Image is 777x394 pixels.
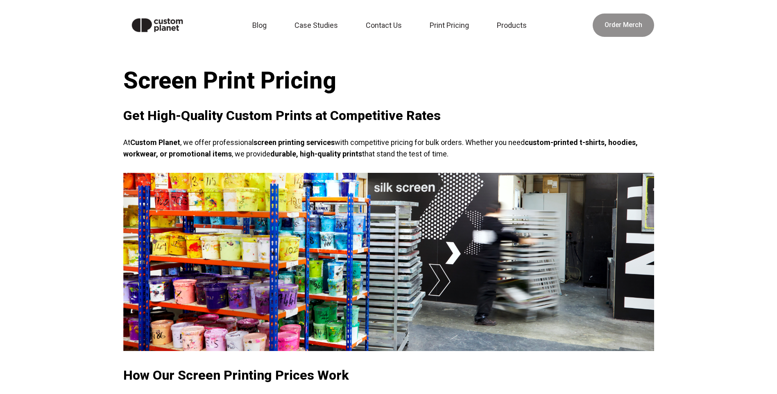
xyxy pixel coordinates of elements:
nav: Main navigation [201,16,582,34]
h1: Screen Print Pricing [123,67,654,95]
a: Blog [247,16,276,34]
a: Contact Us [361,16,412,34]
strong: custom-printed t-shirts, hoodies, workwear, or promotional items [123,138,638,158]
a: Case Studies [290,16,348,34]
strong: Custom Planet [130,138,180,147]
a: Products [492,16,537,34]
a: Order Merch [593,14,654,37]
a: Print Pricing [425,16,479,34]
strong: screen printing services [254,138,335,147]
strong: Get High-Quality Custom Prints at Competitive Rates [123,108,441,123]
img: screen inks [123,173,654,351]
strong: How Our Screen Printing Prices Work [123,367,349,383]
p: At , we offer professional with competitive pricing for bulk orders. Whether you need , we provid... [123,137,654,160]
strong: durable, high-quality prints [270,149,362,158]
img: Custom Planet logo in black [123,10,192,41]
iframe: Chat Widget [736,355,777,394]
